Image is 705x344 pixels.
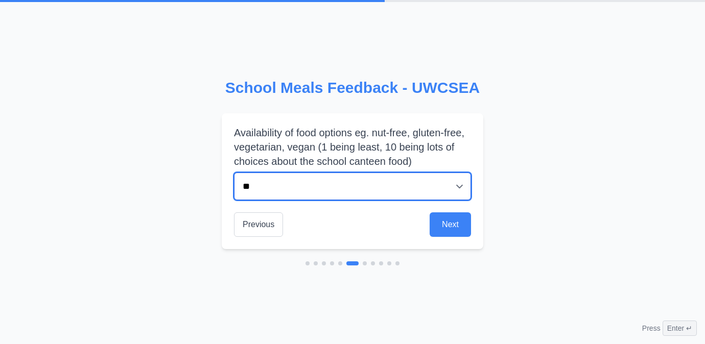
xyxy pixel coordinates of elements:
div: Press [642,321,697,336]
button: Previous [234,212,283,237]
span: Enter ↵ [663,321,697,336]
label: Availability of food options eg. nut-free, gluten-free, vegetarian, vegan (1 being least, 10 bein... [234,126,471,168]
button: Next [430,212,471,237]
h2: School Meals Feedback - UWCSEA [222,79,483,97]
